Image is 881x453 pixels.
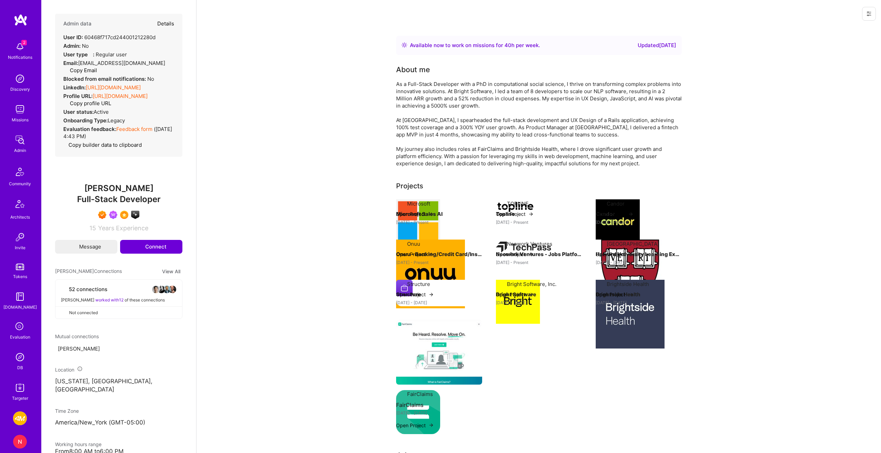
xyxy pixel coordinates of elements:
[428,211,434,217] img: arrow-right
[428,292,434,297] img: arrow-right
[396,210,482,219] h4: Microsoft Sales AI
[55,240,117,254] button: Message
[58,345,100,352] span: [PERSON_NAME]
[607,280,649,288] div: Brightside Health
[496,291,534,298] button: Open Project
[61,310,66,315] i: icon CloseGray
[507,200,529,207] div: TOPLINE
[61,287,66,292] i: icon Collaborator
[628,252,634,257] img: arrow-right
[407,200,430,207] div: Microsoft
[120,240,182,254] button: Connect
[65,100,111,107] button: Copy profile URL
[12,395,28,402] div: Targeter
[69,286,107,293] span: 52 connections
[86,84,141,91] a: [URL][DOMAIN_NAME]
[120,211,128,219] img: SelectionTeam
[13,102,27,116] img: teamwork
[116,126,152,132] a: Feedback form
[55,366,182,373] div: Location
[410,41,540,49] div: Available now to work on missions for h per week .
[407,390,433,398] div: FairClaims
[11,435,29,449] a: N
[528,252,534,257] img: arrow-right
[131,211,139,219] img: A.I. guild
[3,303,37,311] div: [DOMAIN_NAME]
[10,86,30,93] div: Discovery
[596,299,682,306] div: [DATE] - [DATE]
[63,42,89,49] div: No
[638,41,676,49] div: Updated [DATE]
[496,240,551,255] img: Company logo
[596,219,682,226] div: [DATE] - Present
[596,291,634,298] button: Open Project
[396,280,413,296] img: Company logo
[13,133,27,147] img: admin teamwork
[12,197,28,213] img: Architects
[396,199,440,243] img: Company logo
[63,43,81,49] strong: Admin:
[78,60,165,66] span: [EMAIL_ADDRESS][DOMAIN_NAME]
[596,250,682,259] h4: Harvard University Learning Experience Platform
[396,80,682,167] div: As a Full-Stack Developer with a PhD in computational social science, I thrive on transforming co...
[88,51,93,56] i: Help
[71,244,76,249] i: icon Mail
[98,224,148,232] span: Years Experience
[55,267,122,275] span: [PERSON_NAME] Connections
[95,297,124,302] span: worked with 12
[157,14,174,34] button: Details
[63,126,116,132] strong: Evaluation feedback:
[396,240,465,308] img: Company logo
[13,40,27,54] img: bell
[13,230,27,244] img: Invite
[596,259,682,266] div: [DATE] - [DATE]
[596,210,682,219] h4: Candor
[14,147,26,154] div: Admin
[396,320,482,385] img: FairClaims
[14,14,28,26] img: logo
[108,117,125,124] span: legacy
[596,240,665,308] img: Company logo
[152,285,160,294] img: avatar
[13,320,26,333] i: icon SelectionTeam
[407,280,430,288] div: Structure
[396,65,430,75] div: About me
[11,411,29,425] a: 4M Analytics: Web-based subsurface-mapping tool
[157,285,166,294] img: avatar
[496,250,582,259] h4: Neowork Ventures - Jobs Platform
[13,350,27,364] img: Admin Search
[396,390,440,434] img: Company logo
[63,34,83,41] strong: User ID:
[10,333,30,341] div: Evaluation
[628,211,634,217] img: arrow-right
[13,290,27,303] img: guide book
[13,435,27,449] div: N
[496,299,582,306] div: [DATE] - [DATE]
[12,116,29,123] div: Missions
[63,125,174,140] div: ( [DATE] 4:43 PM )
[402,42,407,48] img: Availability
[396,250,482,259] h4: Onuu - Banking/Credit Card/Insurance B2C app
[17,364,23,371] div: DB
[607,200,625,207] div: Candor
[396,210,434,218] button: Open Project
[55,377,182,394] p: [US_STATE], [GEOGRAPHIC_DATA], [GEOGRAPHIC_DATA]
[63,117,108,124] strong: Onboarding Type:
[163,285,171,294] img: avatar
[528,292,534,297] img: arrow-right
[10,213,30,221] div: Architects
[77,194,161,204] span: Full-Stack Developer
[65,68,70,73] i: icon Copy
[596,199,640,243] img: Company logo
[496,280,540,324] img: Company logo
[94,109,109,115] span: Active
[168,285,177,294] img: avatar
[396,259,482,266] div: [DATE] - Present
[507,240,552,247] div: Neowork Ventures
[89,224,96,232] span: 15
[8,54,32,61] div: Notifications
[13,273,27,280] div: Tokens
[61,296,177,303] div: [PERSON_NAME] of these connections
[55,333,182,340] span: Mutual connections
[160,267,182,275] button: View All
